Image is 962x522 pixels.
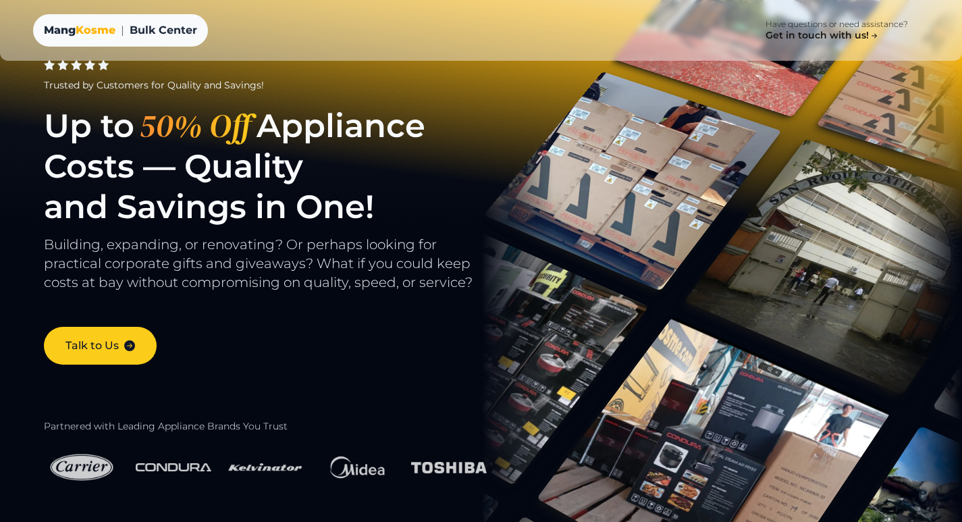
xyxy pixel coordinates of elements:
span: | [121,22,124,38]
h1: Up to Appliance Costs — Quality and Savings in One! [44,105,512,227]
img: Toshiba Logo [411,454,487,481]
img: Midea Logo [319,444,395,491]
h2: Partnered with Leading Appliance Brands You Trust [44,421,512,433]
span: Kosme [76,24,115,36]
p: Building, expanding, or renovating? Or perhaps looking for practical corporate gifts and giveaway... [44,235,512,305]
div: Trusted by Customers for Quality and Savings! [44,78,512,92]
a: Have questions or need assistance? Get in touch with us! [744,11,930,50]
a: MangKosme [44,22,115,38]
div: Mang [44,22,115,38]
span: 50% Off [134,105,257,146]
img: Carrier Logo [44,444,119,491]
img: Kelvinator Logo [228,444,303,491]
a: Talk to Us [44,327,157,365]
span: Bulk Center [130,22,197,38]
img: Condura Logo [136,455,211,479]
p: Have questions or need assistance? [766,19,908,30]
h4: Get in touch with us! [766,30,880,42]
